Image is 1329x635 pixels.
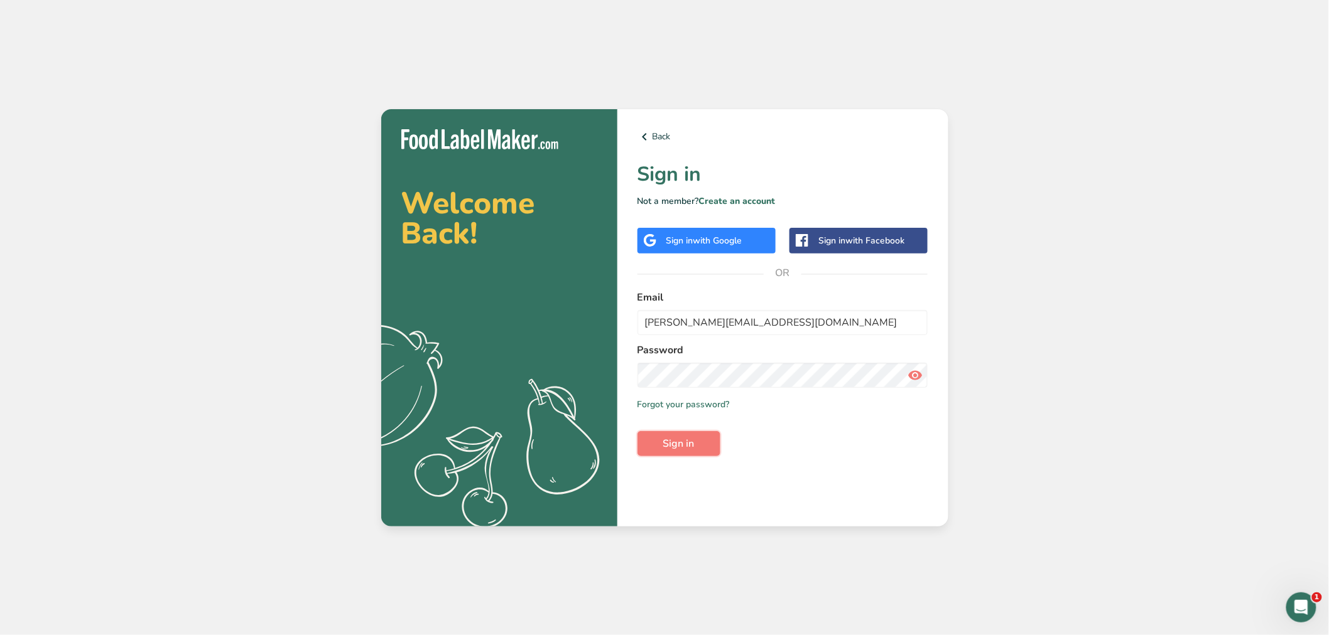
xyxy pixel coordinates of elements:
span: OR [764,254,801,292]
input: Enter Your Email [637,310,928,335]
span: Sign in [663,436,695,451]
a: Forgot your password? [637,398,730,411]
div: Sign in [818,234,904,247]
span: with Google [693,235,742,247]
h2: Welcome Back! [401,188,597,248]
a: Back [637,129,928,144]
label: Email [637,290,928,305]
a: Create an account [699,195,776,207]
img: Food Label Maker [401,129,558,150]
iframe: Intercom live chat [1286,592,1316,622]
span: with Facebook [845,235,904,247]
button: Sign in [637,431,720,456]
h1: Sign in [637,159,928,189]
span: 1 [1312,592,1322,602]
p: Not a member? [637,195,928,208]
div: Sign in [666,234,742,247]
label: Password [637,343,928,358]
